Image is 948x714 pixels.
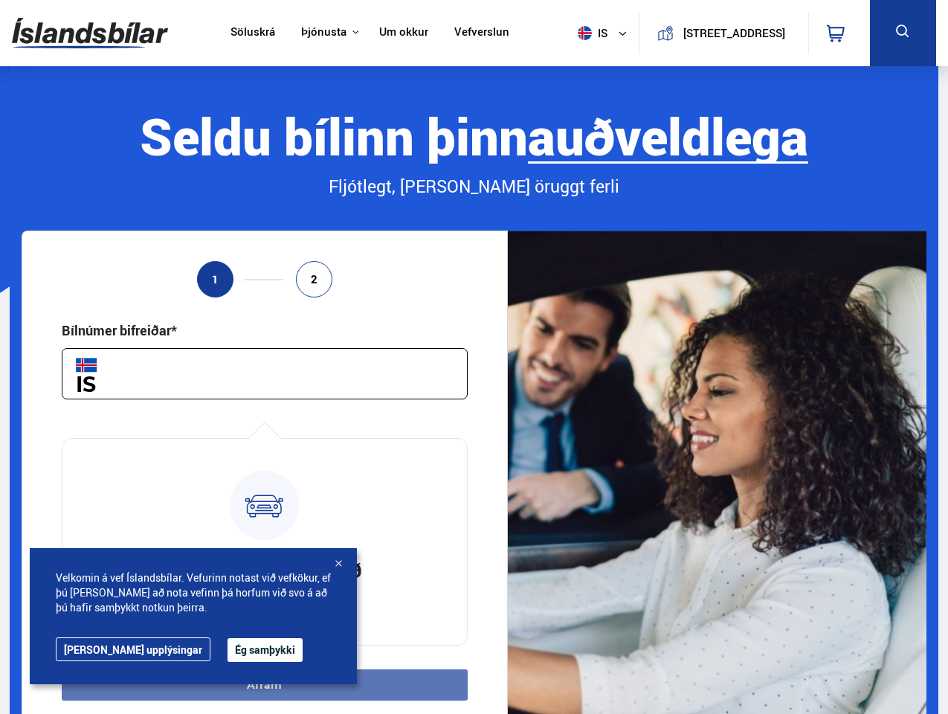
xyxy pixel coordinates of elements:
span: is [572,26,609,40]
button: Áfram [62,669,468,701]
a: Um okkur [379,25,428,41]
a: Söluskrá [230,25,275,41]
button: Ég samþykki [228,638,303,662]
a: Vefverslun [454,25,509,41]
span: 1 [212,273,219,286]
img: svg+xml;base64,PHN2ZyB4bWxucz0iaHR0cDovL3d3dy53My5vcmcvMjAwMC9zdmciIHdpZHRoPSI1MTIiIGhlaWdodD0iNT... [578,26,592,40]
span: Velkomin á vef Íslandsbílar. Vefurinn notast við vefkökur, ef þú [PERSON_NAME] að nota vefinn þá ... [56,570,331,615]
button: is [572,11,639,55]
div: Fljótlegt, [PERSON_NAME] öruggt ferli [22,174,926,199]
img: G0Ugv5HjCgRt.svg [12,9,168,57]
a: [PERSON_NAME] upplýsingar [56,637,210,661]
button: Þjónusta [301,25,346,39]
button: [STREET_ADDRESS] [680,27,789,39]
div: Seldu bílinn þinn [22,108,926,164]
span: 2 [311,273,317,286]
b: auðveldlega [528,101,808,170]
a: [STREET_ADDRESS] [648,12,799,54]
div: Bílnúmer bifreiðar* [62,321,177,339]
